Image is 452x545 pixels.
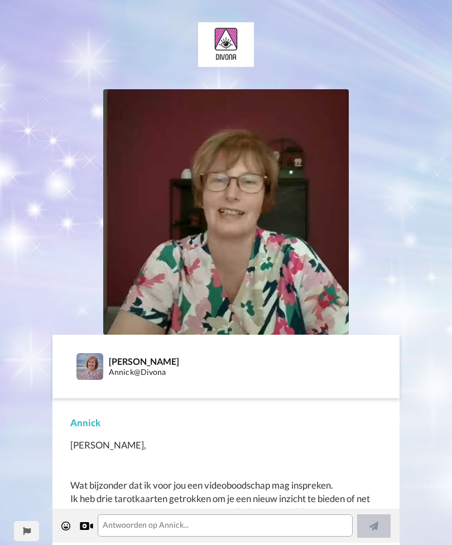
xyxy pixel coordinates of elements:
div: Annick [70,416,382,430]
img: fc64b9c2-39e6-4412-be90-b3096a957aa7-thumb.jpg [103,89,349,335]
div: Annick@Divona [109,368,381,377]
img: Profile Image [76,353,103,380]
div: [PERSON_NAME] [109,356,381,366]
div: Reply by Video [80,519,93,533]
img: cbc18a4a-4837-465f-aa82-a9482c55f527 [198,22,254,67]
